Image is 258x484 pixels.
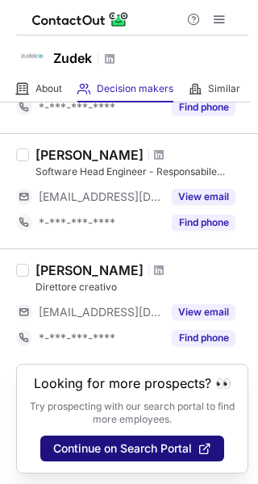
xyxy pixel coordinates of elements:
[97,82,173,95] span: Decision makers
[208,82,240,95] span: Similar
[172,99,235,115] button: Reveal Button
[32,10,129,29] img: ContactOut v5.3.10
[35,262,144,278] div: [PERSON_NAME]
[40,436,224,461] button: Continue on Search Portal
[53,48,92,68] h1: Zudek
[35,147,144,163] div: [PERSON_NAME]
[172,330,235,346] button: Reveal Button
[39,305,162,319] span: [EMAIL_ADDRESS][DOMAIN_NAME]
[34,376,231,390] header: Looking for more prospects? 👀
[39,190,162,204] span: [EMAIL_ADDRESS][DOMAIN_NAME]
[35,165,248,179] div: Software Head Engineer - Responsabile Automazione
[35,280,248,294] div: Direttore creativo
[35,82,62,95] span: About
[16,40,48,72] img: e84620f2a1c8b2bcd0d6f7a39246015f
[28,400,236,426] p: Try prospecting with our search portal to find more employees.
[172,215,235,231] button: Reveal Button
[53,442,192,455] span: Continue on Search Portal
[172,189,235,205] button: Reveal Button
[172,304,235,320] button: Reveal Button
